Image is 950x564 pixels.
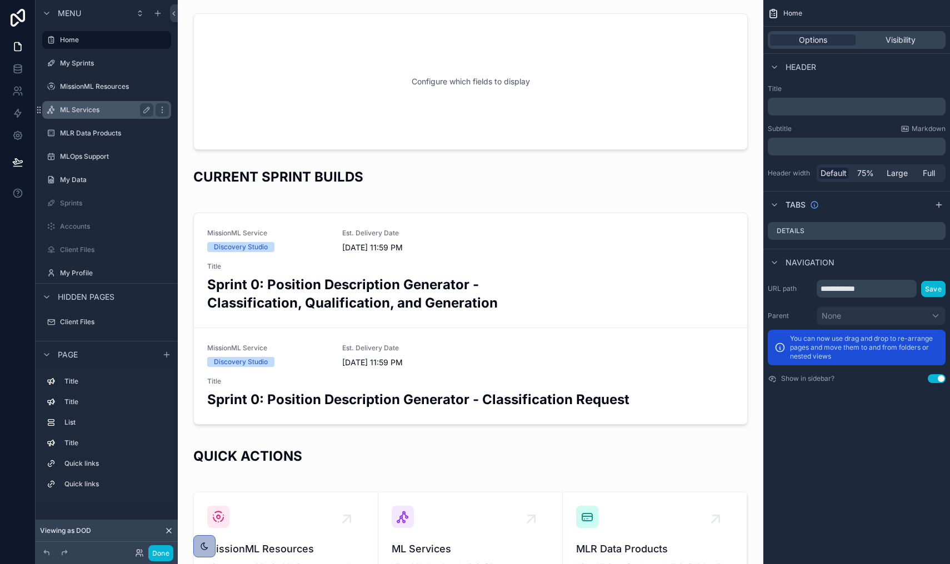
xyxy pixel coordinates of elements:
span: Markdown [912,124,946,133]
div: scrollable content [768,138,946,155]
label: My Sprints [60,59,169,68]
label: My Data [60,175,169,184]
label: Title [64,397,167,406]
span: Page [58,349,78,360]
a: Home [42,31,171,49]
button: Save [921,281,946,297]
span: Menu [58,8,81,19]
a: Client Files [42,313,171,331]
label: Client Files [60,318,169,326]
a: ML Services [42,101,171,119]
label: Quick links [64,480,167,489]
a: MissionML Resources [42,78,171,95]
a: MLR Data Products [42,124,171,142]
label: MLR Data Products [60,129,169,138]
a: Client Files [42,241,171,259]
label: Accounts [60,222,169,231]
label: Subtitle [768,124,792,133]
label: Show in sidebar? [781,374,834,383]
span: None [822,310,841,321]
a: Sprints [42,194,171,212]
a: My Data [42,171,171,189]
label: Title [64,439,167,447]
span: Options [799,34,827,46]
label: MLOps Support [60,152,169,161]
a: My Sprints [42,54,171,72]
label: MissionML Resources [60,82,169,91]
button: Done [148,545,173,561]
a: My Profile [42,264,171,282]
span: Header [786,62,816,73]
span: Home [783,9,802,18]
label: Home [60,36,164,44]
label: Parent [768,311,812,320]
a: Accounts [42,218,171,235]
span: Hidden pages [58,291,114,303]
span: Visibility [886,34,916,46]
span: Default [821,168,847,179]
span: Viewing as DOD [40,526,91,535]
label: List [64,418,167,427]
label: Title [64,377,167,386]
span: Full [923,168,935,179]
label: ML Services [60,105,149,114]
div: scrollable content [768,98,946,115]
button: None [817,306,946,325]
label: Details [777,226,804,235]
label: Header width [768,169,812,178]
span: Tabs [786,199,806,210]
label: URL path [768,284,812,293]
span: Large [887,168,908,179]
div: scrollable content [36,367,178,504]
label: Quick links [64,459,167,468]
label: Client Files [60,245,169,254]
p: You can now use drag and drop to re-arrange pages and move them to and from folders or nested views [790,334,939,361]
label: Sprints [60,199,169,208]
label: My Profile [60,269,169,278]
a: Markdown [901,124,946,133]
a: MLOps Support [42,148,171,165]
span: 75% [857,168,874,179]
label: Title [768,84,946,93]
span: Navigation [786,257,834,268]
